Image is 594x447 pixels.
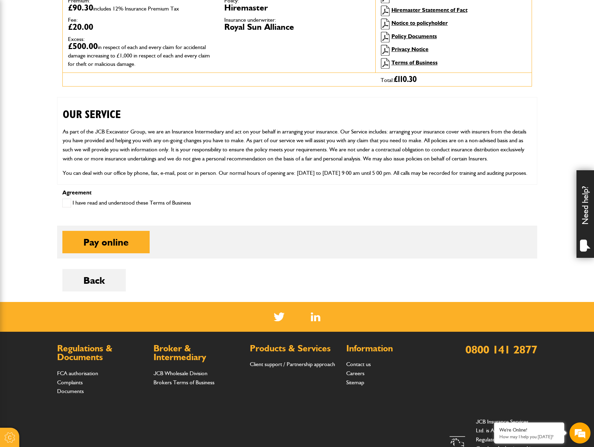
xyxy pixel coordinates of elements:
span: in respect of each and every claim for accidental damage increasing to £1,000 in respect of each ... [68,44,210,67]
dt: Fee: [68,17,214,23]
input: Enter your last name [9,65,128,80]
div: We're Online! [499,427,559,433]
a: JCB Wholesale Division [153,370,207,377]
input: Enter your phone number [9,106,128,122]
a: LinkedIn [311,312,320,321]
dd: £20.00 [68,23,214,31]
a: Notice to policyholder [391,20,448,26]
dt: Insurance underwriter: [224,17,370,23]
a: Terms of Business [391,59,438,66]
h2: OUR SERVICE [63,97,532,121]
img: Twitter [274,312,285,321]
a: 0800 141 2877 [465,343,537,356]
dd: £90.30 [68,4,214,12]
div: Minimize live chat window [115,4,132,20]
a: Complaints [57,379,83,386]
label: I have read and understood these Terms of Business [62,199,191,207]
textarea: Type your message and hit 'Enter' [9,127,128,210]
span: £ [394,75,417,84]
a: Documents [57,388,84,394]
a: Contact us [346,361,371,367]
p: As part of the JCB Excavator Group, we are an Insurance Intermediary and act on your behalf in ar... [63,127,532,163]
button: Back [62,269,126,291]
a: Brokers Terms of Business [153,379,214,386]
img: d_20077148190_company_1631870298795_20077148190 [12,39,29,49]
a: Sitemap [346,379,364,386]
span: includes 12% Insurance Premium Tax [93,5,179,12]
div: Total: [375,73,532,86]
div: Chat with us now [36,39,118,48]
em: Start Chat [95,216,127,225]
dd: Hiremaster [224,4,370,12]
p: You can deal with our office by phone, fax, e-mail, post or in person. Our normal hours of openin... [63,169,532,178]
h2: Products & Services [250,344,339,353]
h2: Regulations & Documents [57,344,146,362]
p: Agreement [62,190,532,195]
dd: £500.00 [68,42,214,67]
input: Enter your email address [9,85,128,101]
a: FCA authorisation [57,370,98,377]
dt: Excess: [68,36,214,42]
h2: Information [346,344,436,353]
p: How may I help you today? [499,434,559,439]
dd: Royal Sun Alliance [224,23,370,31]
a: Careers [346,370,364,377]
a: Hiremaster Statement of Fact [391,7,467,13]
h2: CUSTOMER PROTECTION INFORMATION [63,183,532,207]
h2: Broker & Intermediary [153,344,243,362]
span: 110.30 [398,75,417,84]
a: Privacy Notice [391,46,429,53]
a: Client support / Partnership approach [250,361,335,367]
a: Policy Documents [391,33,437,40]
div: Need help? [576,170,594,258]
button: Pay online [62,231,150,253]
img: Linked In [311,312,320,321]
